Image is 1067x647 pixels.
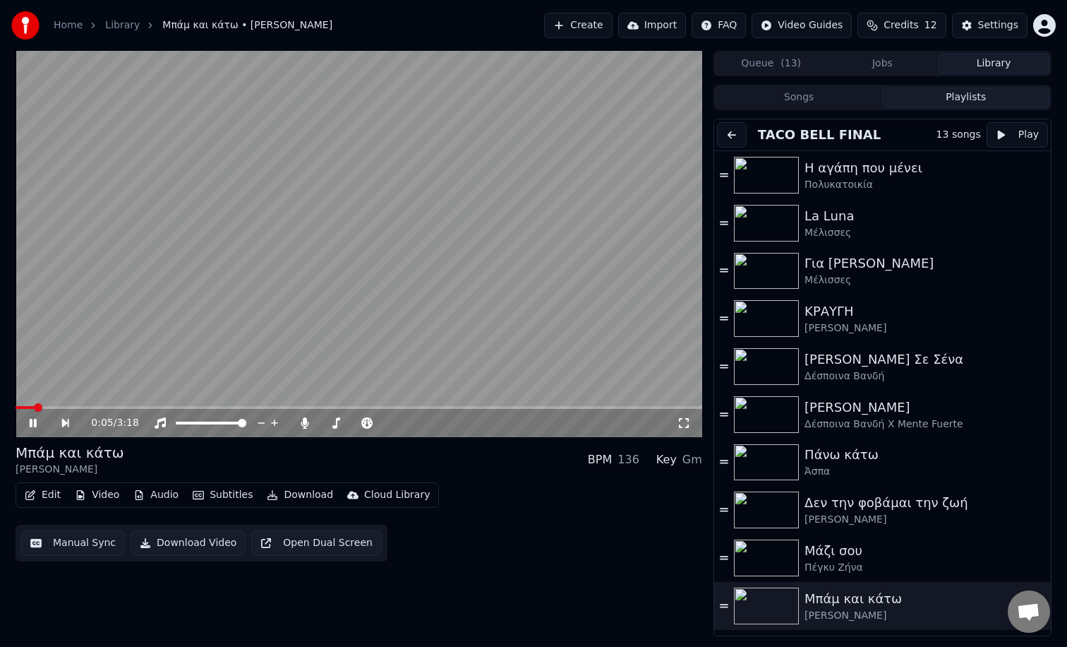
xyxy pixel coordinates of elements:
button: Video [69,485,125,505]
a: Open chat [1008,590,1050,633]
div: Gm [682,451,702,468]
div: Key [656,451,677,468]
div: / [91,416,125,430]
button: Download Video [131,530,246,556]
div: Για [PERSON_NAME] [804,254,1045,273]
button: Video Guides [752,13,852,38]
div: [PERSON_NAME] [804,513,1045,527]
div: Μάζι σου [804,541,1045,561]
div: [PERSON_NAME] [16,463,123,477]
span: 3:18 [116,416,138,430]
button: Download [261,485,339,505]
button: Playlists [882,88,1049,108]
div: La Luna [804,206,1045,226]
button: Open Dual Screen [251,530,382,556]
button: Credits12 [857,13,946,38]
div: ΚΡΑΥΓΗ [804,302,1045,321]
div: [PERSON_NAME] [804,398,1045,417]
div: Δέσποινα Βανδή Χ Mente Fuerte [804,417,1045,432]
div: Δεν την φοβάμαι την ζωή [804,493,1045,513]
div: [PERSON_NAME] [804,321,1045,336]
button: Queue [716,54,827,74]
button: Play [987,122,1048,148]
button: Edit [19,485,66,505]
button: Import [618,13,686,38]
button: Subtitles [187,485,258,505]
button: Settings [952,13,1027,38]
div: Δέσποινα Βανδή [804,369,1045,384]
div: Πολυκατοικία [804,178,1045,192]
div: Μέλισσες [804,273,1045,287]
div: Μπάμ και κάτω [804,589,1045,609]
span: 12 [924,18,937,32]
div: 13 songs [936,128,981,142]
div: Πέγκυ Ζήνα [804,561,1045,575]
a: Home [54,18,83,32]
a: Library [105,18,140,32]
button: Create [544,13,613,38]
button: Jobs [827,54,939,74]
nav: breadcrumb [54,18,332,32]
div: 136 [617,451,639,468]
button: Manual Sync [21,530,125,556]
button: Audio [128,485,184,505]
button: FAQ [692,13,746,38]
div: Μπάμ και κάτω [16,443,123,463]
div: Μέλισσες [804,226,1045,240]
span: ( 13 ) [780,57,801,71]
span: 0:05 [91,416,113,430]
div: [PERSON_NAME] Σε Σένα [804,350,1045,369]
button: Songs [716,88,883,108]
div: Cloud Library [364,488,430,502]
div: Settings [978,18,1018,32]
span: Μπάμ και κάτω • [PERSON_NAME] [162,18,332,32]
span: Credits [884,18,918,32]
div: [PERSON_NAME] [804,609,1045,623]
div: Άσπα [804,465,1045,479]
button: TACO BELL FINAL [752,125,886,145]
img: youka [11,11,40,40]
div: Η αγάπη που μένει [804,158,1045,178]
button: Library [938,54,1049,74]
div: Πάνω κάτω [804,445,1045,465]
div: BPM [588,451,612,468]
